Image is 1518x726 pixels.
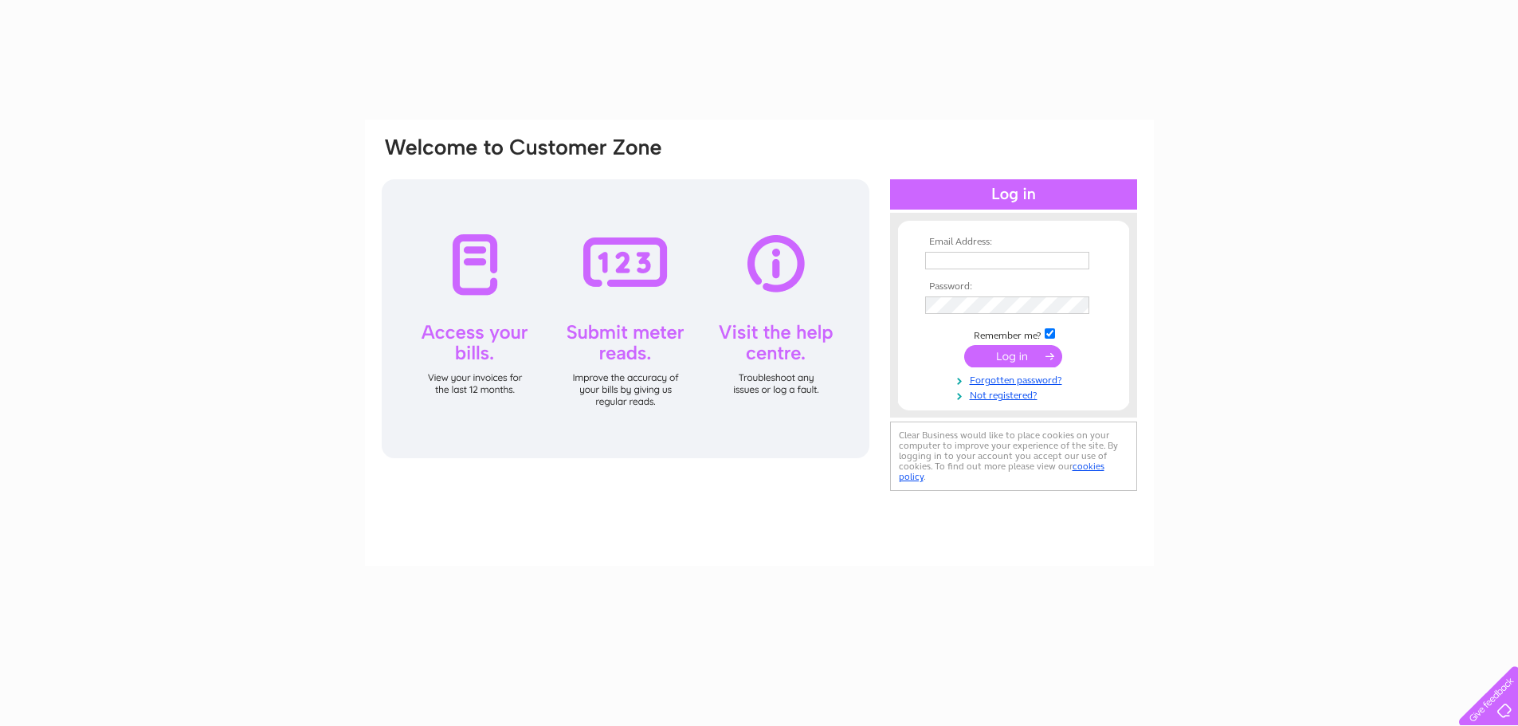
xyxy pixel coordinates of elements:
a: cookies policy [899,461,1104,482]
a: Not registered? [925,387,1106,402]
td: Remember me? [921,326,1106,342]
div: Clear Business would like to place cookies on your computer to improve your experience of the sit... [890,422,1137,491]
a: Forgotten password? [925,371,1106,387]
input: Submit [964,345,1062,367]
th: Email Address: [921,237,1106,248]
th: Password: [921,281,1106,292]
